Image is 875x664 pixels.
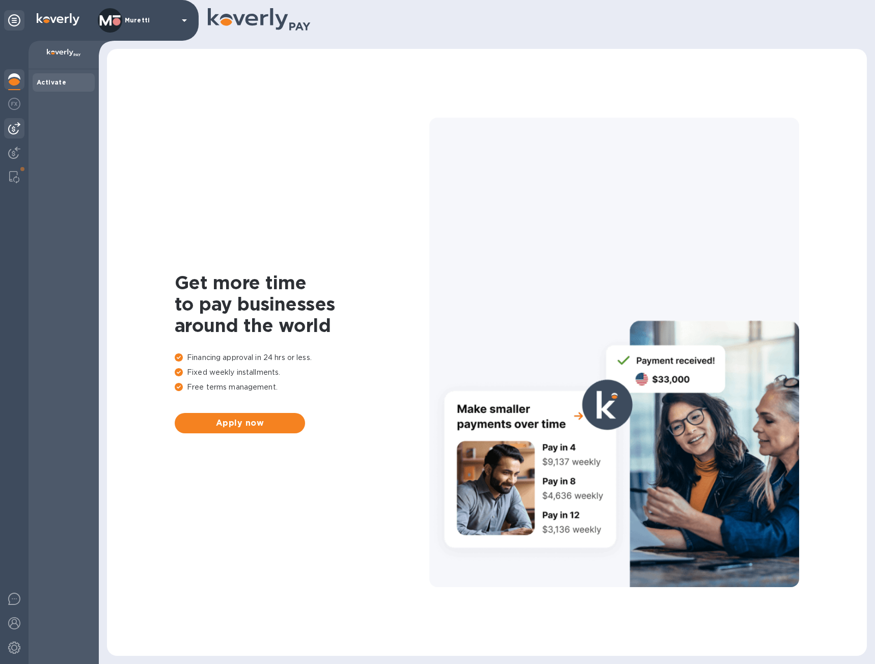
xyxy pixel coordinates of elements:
[175,367,429,378] p: Fixed weekly installments.
[175,272,429,336] h1: Get more time to pay businesses around the world
[125,17,176,24] p: Muretti
[175,413,305,433] button: Apply now
[175,382,429,393] p: Free terms management.
[183,417,297,429] span: Apply now
[8,98,20,110] img: Foreign exchange
[37,78,66,86] b: Activate
[4,10,24,31] div: Unpin categories
[175,352,429,363] p: Financing approval in 24 hrs or less.
[37,13,79,25] img: Logo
